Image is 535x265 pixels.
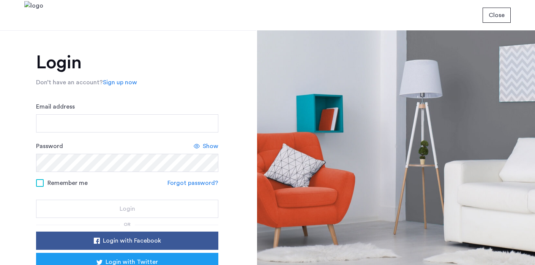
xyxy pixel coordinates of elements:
[24,1,43,30] img: logo
[36,102,75,111] label: Email address
[489,11,505,20] span: Close
[120,204,135,213] span: Login
[124,222,131,227] span: or
[36,232,218,250] button: button
[483,8,511,23] button: button
[36,200,218,218] button: button
[103,236,161,245] span: Login with Facebook
[36,142,63,151] label: Password
[36,79,103,85] span: Don’t have an account?
[167,178,218,188] a: Forgot password?
[47,178,88,188] span: Remember me
[203,142,218,151] span: Show
[36,54,218,72] h1: Login
[103,78,137,87] a: Sign up now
